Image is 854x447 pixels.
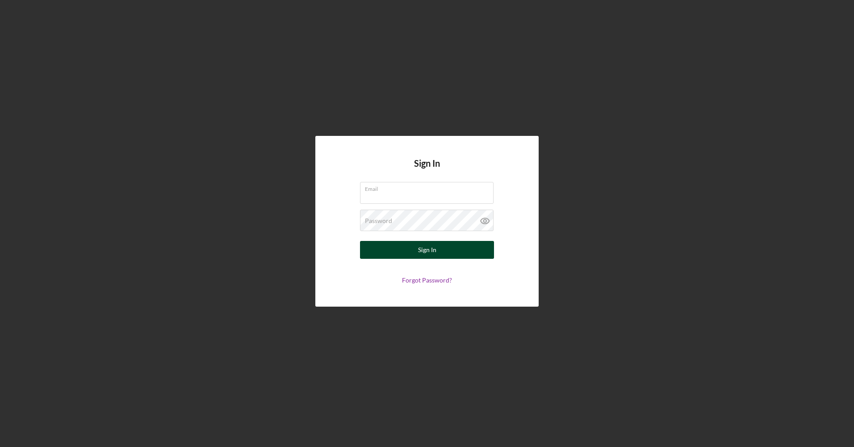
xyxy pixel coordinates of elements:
[365,217,392,224] label: Password
[418,241,436,259] div: Sign In
[402,276,452,284] a: Forgot Password?
[365,182,494,192] label: Email
[360,241,494,259] button: Sign In
[414,158,440,182] h4: Sign In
